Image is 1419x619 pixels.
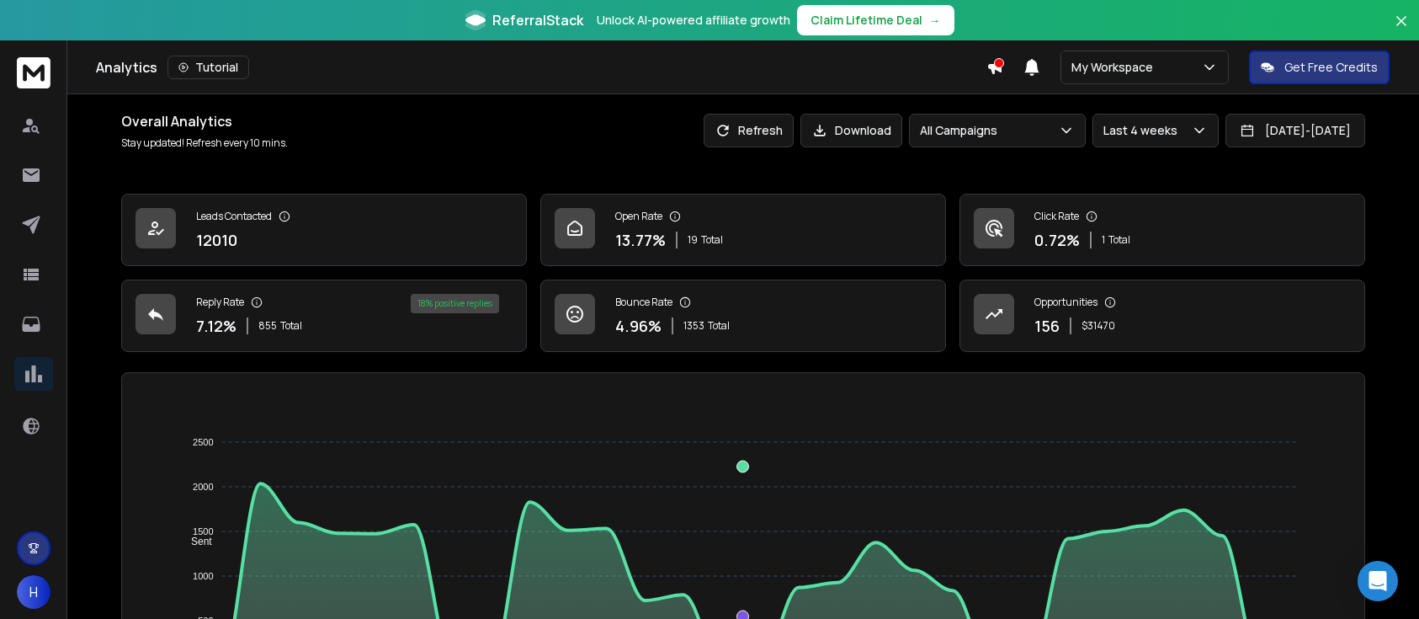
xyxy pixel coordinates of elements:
p: My Workspace [1071,59,1160,76]
p: Leads Contacted [196,210,272,223]
p: Bounce Rate [615,296,672,309]
button: [DATE]-[DATE] [1225,114,1365,147]
p: Opportunities [1034,296,1097,309]
p: All Campaigns [920,122,1004,139]
span: 19 [688,233,698,247]
tspan: 1000 [193,571,213,581]
span: 1 [1102,233,1105,247]
div: 18 % positive replies [411,294,499,313]
span: Total [708,319,730,333]
button: Get Free Credits [1249,51,1390,84]
div: Open Intercom Messenger [1358,561,1398,601]
tspan: 2500 [193,437,213,447]
button: Refresh [704,114,794,147]
span: → [929,12,941,29]
span: Total [701,233,723,247]
p: Get Free Credits [1284,59,1378,76]
a: Open Rate13.77%19Total [540,194,946,266]
button: Claim Lifetime Deal→ [797,5,954,35]
span: Total [280,319,302,333]
p: 7.12 % [196,314,236,338]
p: 13.77 % [615,228,666,252]
div: Analytics [96,56,986,79]
p: 156 [1034,314,1060,338]
button: Download [800,114,902,147]
p: 12010 [196,228,237,252]
tspan: 2000 [193,482,213,492]
p: Click Rate [1034,210,1079,223]
span: Sent [178,536,212,547]
a: Reply Rate7.12%855Total18% positive replies [121,280,527,352]
p: Stay updated! Refresh every 10 mins. [121,136,288,150]
a: Click Rate0.72%1Total [959,194,1365,266]
a: Leads Contacted12010 [121,194,527,266]
button: H [17,575,50,609]
span: ReferralStack [492,10,583,30]
button: Close banner [1390,10,1412,51]
p: 4.96 % [615,314,662,338]
span: 1353 [683,319,704,333]
p: Unlock AI-powered affiliate growth [597,12,790,29]
p: Refresh [738,122,783,139]
h1: Overall Analytics [121,111,288,131]
p: 0.72 % [1034,228,1080,252]
span: 855 [258,319,277,333]
p: $ 31470 [1082,319,1115,333]
button: Tutorial [167,56,249,79]
p: Last 4 weeks [1103,122,1184,139]
span: Total [1108,233,1130,247]
p: Open Rate [615,210,662,223]
a: Opportunities156$31470 [959,280,1365,352]
a: Bounce Rate4.96%1353Total [540,280,946,352]
p: Download [835,122,891,139]
p: Reply Rate [196,296,244,309]
tspan: 1500 [193,526,213,536]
